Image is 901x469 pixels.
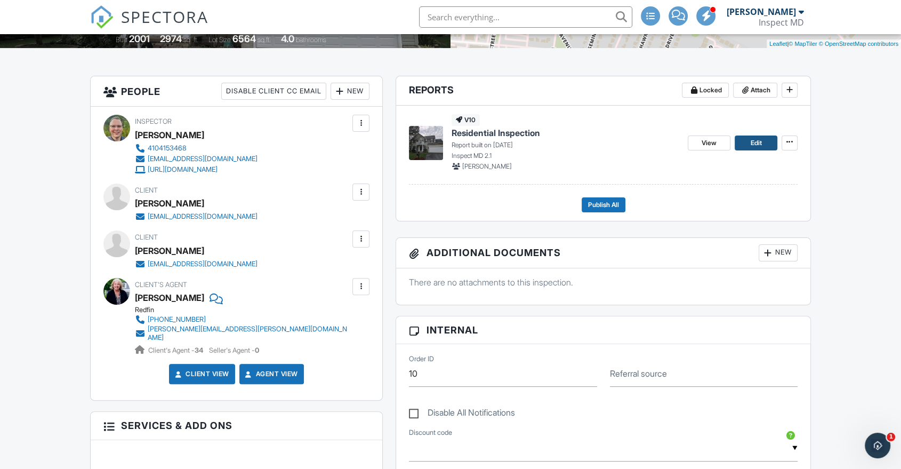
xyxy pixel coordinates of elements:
div: [PERSON_NAME][EMAIL_ADDRESS][PERSON_NAME][DOMAIN_NAME] [148,325,350,342]
input: Search everything... [419,6,632,28]
label: Discount code [409,428,452,438]
a: Leaflet [769,41,787,47]
h3: Services & Add ons [91,412,382,440]
span: Client's Agent [135,281,187,289]
a: 4104153468 [135,143,258,154]
a: [EMAIL_ADDRESS][DOMAIN_NAME] [135,154,258,164]
h3: Internal [396,316,810,344]
h3: People [91,76,382,107]
span: sq. ft. [183,36,198,44]
div: [PERSON_NAME] [135,195,204,211]
a: [PERSON_NAME] [135,290,204,306]
img: The Best Home Inspection Software - Spectora [90,5,114,29]
span: Lot Size [208,36,231,44]
span: Built [116,36,127,44]
a: Agent View [243,369,298,379]
span: Client's Agent - [148,346,205,354]
div: [PHONE_NUMBER] [148,315,206,324]
div: New [331,83,369,100]
label: Referral source [610,368,667,379]
div: [PERSON_NAME] [135,127,204,143]
span: SPECTORA [121,5,208,28]
span: Client [135,186,158,194]
a: [URL][DOMAIN_NAME] [135,164,258,175]
strong: 34 [195,346,203,354]
div: 6564 [232,33,256,44]
div: [EMAIL_ADDRESS][DOMAIN_NAME] [148,212,258,221]
p: There are no attachments to this inspection. [409,276,798,288]
span: bathrooms [296,36,326,44]
div: [PERSON_NAME] [135,243,204,259]
a: © OpenStreetMap contributors [819,41,898,47]
div: Redfin [135,306,358,314]
a: © MapTiler [789,41,817,47]
a: [EMAIL_ADDRESS][DOMAIN_NAME] [135,259,258,269]
a: [PHONE_NUMBER] [135,314,350,325]
div: | [767,39,901,49]
span: Seller's Agent - [209,346,259,354]
a: SPECTORA [90,14,208,37]
a: [PERSON_NAME][EMAIL_ADDRESS][PERSON_NAME][DOMAIN_NAME] [135,325,350,342]
div: [EMAIL_ADDRESS][DOMAIN_NAME] [148,260,258,268]
div: New [759,244,798,261]
label: Disable All Notifications [409,408,515,421]
span: sq.ft. [258,36,271,44]
span: 1 [887,433,895,441]
iframe: Intercom live chat [865,433,890,458]
span: Inspector [135,117,172,125]
label: Order ID [409,354,434,364]
strong: 0 [255,346,259,354]
div: Inspect MD [759,17,804,28]
a: [EMAIL_ADDRESS][DOMAIN_NAME] [135,211,258,222]
div: [URL][DOMAIN_NAME] [148,165,218,174]
div: 2001 [129,33,150,44]
span: Client [135,233,158,241]
div: [EMAIL_ADDRESS][DOMAIN_NAME] [148,155,258,163]
div: 4.0 [281,33,294,44]
a: Client View [173,369,229,379]
div: [PERSON_NAME] [727,6,796,17]
h3: Additional Documents [396,238,810,268]
div: 2974 [160,33,182,44]
div: 4104153468 [148,144,187,153]
div: Disable Client CC Email [221,83,326,100]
